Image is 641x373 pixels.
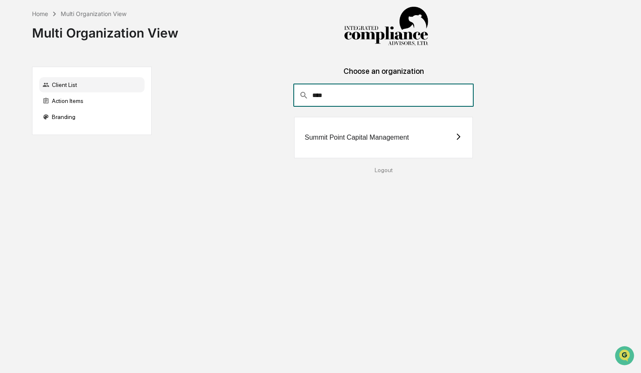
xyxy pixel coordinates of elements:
[29,65,138,73] div: Start new chat
[305,134,409,141] div: Summit Point Capital Management
[8,107,15,114] div: 🖐️
[5,119,56,134] a: 🔎Data Lookup
[293,84,474,107] div: consultant-dashboard__filter-organizations-search-bar
[344,7,428,46] img: Integrated Compliance Advisors
[158,67,609,84] div: Choose an organization
[17,106,54,115] span: Preclearance
[143,67,153,77] button: Start new chat
[39,77,145,92] div: Client List
[84,143,102,149] span: Pylon
[8,18,153,31] p: How can we help?
[29,73,107,80] div: We're available if you need us!
[59,143,102,149] a: Powered byPylon
[58,103,108,118] a: 🗄️Attestations
[5,103,58,118] a: 🖐️Preclearance
[70,106,105,115] span: Attestations
[39,109,145,124] div: Branding
[39,93,145,108] div: Action Items
[17,122,53,131] span: Data Lookup
[8,123,15,130] div: 🔎
[158,167,609,173] div: Logout
[32,19,178,41] div: Multi Organization View
[61,10,126,17] div: Multi Organization View
[8,65,24,80] img: 1746055101610-c473b297-6a78-478c-a979-82029cc54cd1
[614,345,637,368] iframe: Open customer support
[32,10,48,17] div: Home
[61,107,68,114] div: 🗄️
